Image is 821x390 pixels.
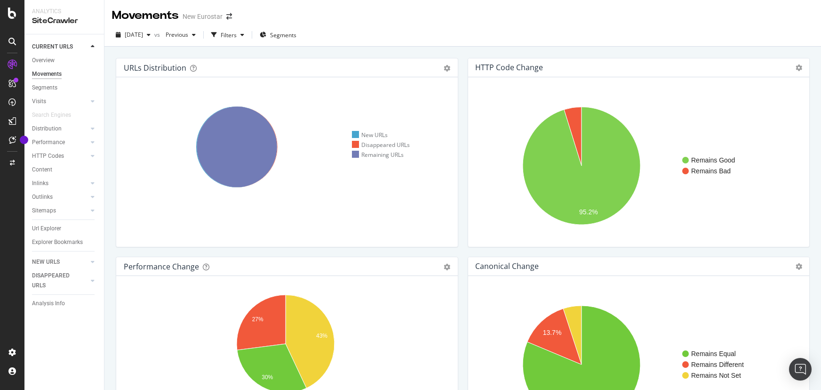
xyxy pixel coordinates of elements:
span: vs [154,31,162,39]
text: Remains Different [691,361,744,368]
text: Remains Bad [691,167,731,175]
div: Overview [32,56,55,65]
div: SiteCrawler [32,16,96,26]
button: Segments [256,27,300,42]
a: Movements [32,69,97,79]
a: Search Engines [32,110,80,120]
a: Sitemaps [32,206,88,216]
a: Content [32,165,97,175]
div: URLs Distribution [124,63,186,73]
div: Remaining URLs [352,151,404,159]
a: Analysis Info [32,299,97,309]
a: DISAPPEARED URLS [32,271,88,291]
a: Distribution [32,124,88,134]
text: Remains Not Set [691,372,741,379]
a: Overview [32,56,97,65]
div: arrow-right-arrow-left [226,13,232,20]
div: Sitemaps [32,206,56,216]
div: CURRENT URLS [32,42,73,52]
text: 43% [316,333,327,339]
div: Explorer Bookmarks [32,237,83,247]
a: Visits [32,97,88,106]
a: Outlinks [32,192,88,202]
div: New URLs [352,131,388,139]
div: Segments [32,83,57,93]
div: Movements [32,69,62,79]
text: 27% [252,316,263,323]
div: Tooltip anchor [20,136,28,144]
div: Distribution [32,124,62,134]
div: Movements [112,8,179,24]
div: New Eurostar [183,12,223,21]
a: Url Explorer [32,224,97,234]
a: NEW URLS [32,257,88,267]
div: NEW URLS [32,257,60,267]
a: HTTP Codes [32,151,88,161]
div: Filters [221,31,237,39]
span: 2025 Sep. 4th [125,31,143,39]
h4: Canonical Change [475,260,539,273]
div: Performance [32,138,65,147]
div: Analytics [32,8,96,16]
text: Remains Equal [691,350,736,357]
a: Performance [32,138,88,147]
a: Explorer Bookmarks [32,237,97,247]
i: Options [796,263,802,270]
button: Filters [207,27,248,42]
div: Content [32,165,52,175]
button: Previous [162,27,199,42]
text: 95.2% [579,209,598,216]
span: Previous [162,31,188,39]
svg: A chart. [476,92,799,239]
div: gear [444,65,450,72]
div: Inlinks [32,179,48,188]
div: DISAPPEARED URLS [32,271,80,291]
div: gear [444,264,450,270]
text: Remains Good [691,156,735,164]
h4: HTTP Code Change [475,61,543,74]
div: Disappeared URLs [352,141,410,149]
div: Url Explorer [32,224,61,234]
text: 13.7% [542,329,561,337]
i: Options [796,65,802,71]
div: HTTP Codes [32,151,64,161]
div: Search Engines [32,110,71,120]
a: Segments [32,83,97,93]
span: Segments [270,31,296,39]
div: Performance Change [124,262,199,271]
div: Visits [32,97,46,106]
a: CURRENT URLS [32,42,88,52]
div: Analysis Info [32,299,65,309]
button: [DATE] [112,27,154,42]
div: Open Intercom Messenger [789,358,812,381]
a: Inlinks [32,179,88,188]
text: 30% [262,374,273,381]
div: Outlinks [32,192,53,202]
